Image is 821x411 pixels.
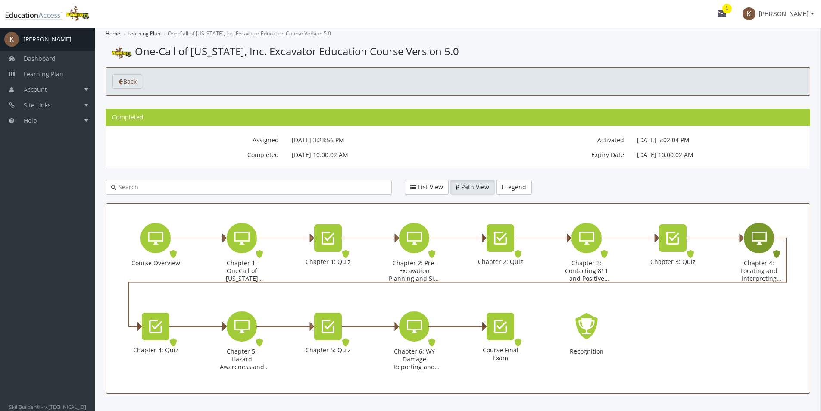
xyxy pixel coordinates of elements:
[116,183,386,191] input: Search
[461,183,489,191] span: Path View
[457,210,543,298] div: Chapter 2: Quiz
[371,298,457,387] div: Chapter 6: WY Damage Reporting and Enforcement
[561,348,612,355] div: Recognition
[647,258,699,266] div: Chapter 3: Quiz
[23,35,72,44] div: [PERSON_NAME]
[458,133,631,144] label: Activated
[9,403,86,410] small: SkillBuilder® - v.[TECHNICAL_ID]
[458,147,631,159] label: Expiry Date
[637,133,797,147] p: [DATE] 5:02:04 PM
[106,203,810,394] div: Learning Path
[24,85,47,94] span: Account
[474,346,526,362] div: Course Final Exam
[733,259,785,283] div: Chapter 4: Locating and Interpreting Markings
[106,28,810,40] nav: Breadcrumbs
[388,259,440,283] div: Chapter 2: Pre-Excavation Planning and Site Preparation
[759,6,809,22] span: [PERSON_NAME]
[112,298,199,387] div: Chapter 4: Quiz
[302,346,354,354] div: Chapter 5: Quiz
[302,258,354,266] div: Chapter 1: Quiz
[199,210,285,298] div: Chapter 1: OneCall of Wyoming Introduction
[24,116,37,125] span: Help
[561,259,612,283] div: Chapter 3: Contacting 811 and Positive Response
[216,259,268,283] div: Chapter 1: OneCall of [US_STATE] Introduction
[630,210,716,298] div: Chapter 3: Quiz
[106,109,810,169] section: Learning Path Information
[292,147,452,162] p: [DATE] 10:00:02 AM
[106,30,120,37] a: Home
[388,348,440,371] div: Chapter 6: WY Damage Reporting and Enforcement
[162,28,331,40] li: One-Call of [US_STATE], Inc. Excavator Education Course Version 5.0
[292,133,452,147] p: [DATE] 3:23:56 PM
[199,298,285,387] div: Chapter 5: Hazard Awareness and Excavation Best Practices
[112,113,144,121] span: Completed
[24,101,51,109] span: Site Links
[285,210,371,298] div: Chapter 1: Quiz
[130,259,181,267] div: Course Overview
[637,147,797,162] p: [DATE] 10:00:02 AM
[543,298,630,387] div: Recognition - Completed
[216,348,268,371] div: Chapter 5: Hazard Awareness and Excavation Best Practices
[112,147,285,159] label: Completed
[543,210,630,298] div: Chapter 3: Contacting 811 and Positive Response
[24,70,63,78] span: Learning Plan
[112,74,142,89] a: Back
[505,183,526,191] span: Legend
[743,7,755,20] span: K
[457,298,543,387] div: Course Final Exam
[130,346,181,354] div: Chapter 4: Quiz
[285,298,371,387] div: Chapter 5: Quiz
[474,258,526,266] div: Chapter 2: Quiz
[106,67,810,96] section: toolbar
[112,133,285,144] label: Assigned
[135,44,459,58] span: One-Call of [US_STATE], Inc. Excavator Education Course Version 5.0
[418,183,443,191] span: List View
[371,210,457,298] div: Chapter 2: Pre-Excavation Planning and Site Preparation
[128,30,160,37] a: Learning Plan
[123,77,137,85] span: Back
[4,32,19,47] span: K
[716,210,802,298] div: Chapter 4: Locating and Interpreting Markings
[717,9,727,19] mat-icon: mail
[112,210,199,298] div: Course Overview
[24,54,56,63] span: Dashboard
